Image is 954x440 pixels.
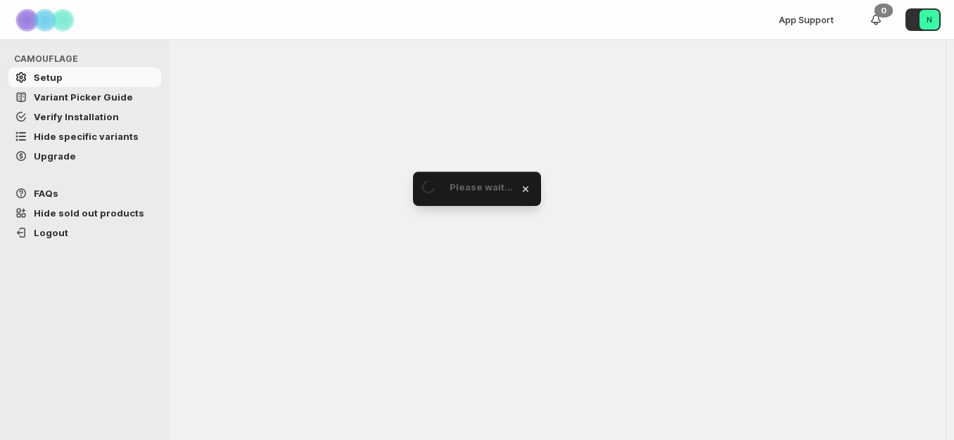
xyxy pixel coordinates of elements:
[8,223,161,242] a: Logout
[34,188,58,199] span: FAQs
[779,14,834,25] span: App Support
[905,8,941,31] button: Avatar with initials N
[34,131,139,142] span: Hide specific variants
[920,10,939,30] span: Avatar with initials N
[14,53,162,65] span: CAMOUFLAGE
[8,107,161,127] a: Verify Installation
[869,13,883,27] a: 0
[8,87,161,107] a: Variant Picker Guide
[8,203,161,223] a: Hide sold out products
[34,150,76,162] span: Upgrade
[34,72,63,83] span: Setup
[8,146,161,166] a: Upgrade
[8,183,161,203] a: FAQs
[927,15,932,25] text: N
[11,1,82,39] img: Camouflage
[34,91,133,103] span: Variant Picker Guide
[34,227,68,238] span: Logout
[34,111,119,122] span: Verify Installation
[8,67,161,87] a: Setup
[8,127,161,146] a: Hide specific variants
[874,4,893,18] div: 0
[34,207,144,219] span: Hide sold out products
[450,181,513,193] span: Please wait...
